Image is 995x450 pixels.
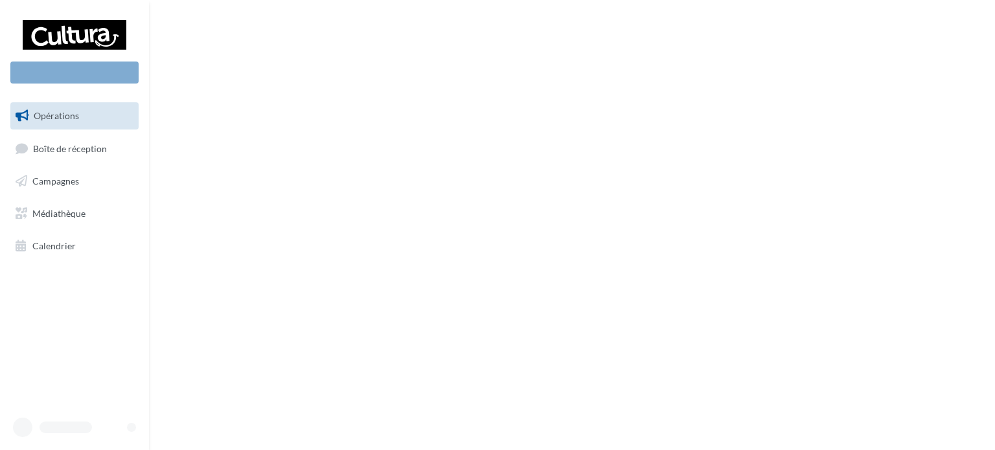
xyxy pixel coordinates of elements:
span: Calendrier [32,240,76,251]
span: Médiathèque [32,208,86,219]
a: Campagnes [8,168,141,195]
span: Opérations [34,110,79,121]
div: Nouvelle campagne [10,62,139,84]
span: Campagnes [32,175,79,186]
a: Médiathèque [8,200,141,227]
a: Calendrier [8,232,141,260]
span: Boîte de réception [33,142,107,153]
a: Boîte de réception [8,135,141,163]
a: Opérations [8,102,141,129]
